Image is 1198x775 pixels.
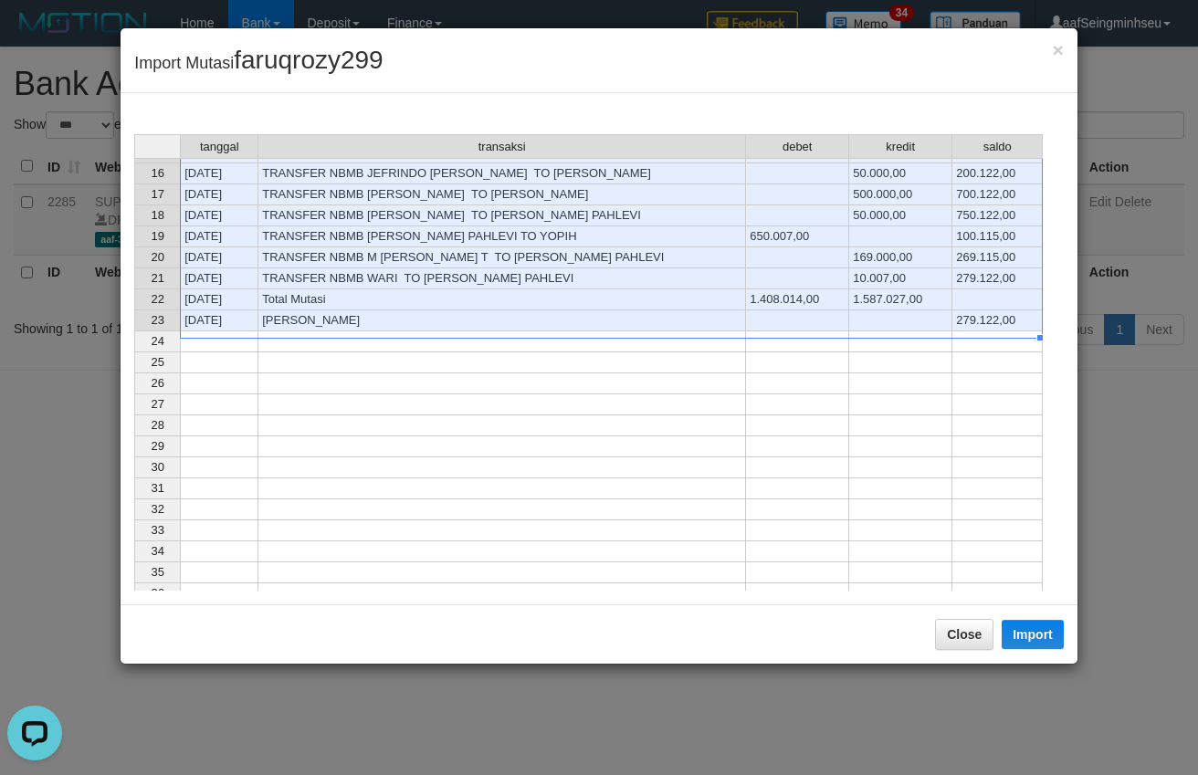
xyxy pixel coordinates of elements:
[180,184,258,205] td: [DATE]
[151,586,163,600] span: 36
[151,460,163,474] span: 30
[746,226,849,247] td: 650.007,00
[151,250,163,264] span: 20
[151,397,163,411] span: 27
[151,187,163,201] span: 17
[134,134,180,159] th: Select whole grid
[886,141,915,153] span: kredit
[783,141,813,153] span: debet
[200,141,239,153] span: tanggal
[151,166,163,180] span: 16
[935,619,993,650] button: Close
[180,247,258,268] td: [DATE]
[258,226,746,247] td: TRANSFER NBMB [PERSON_NAME] PAHLEVI TO YOPIH
[180,226,258,247] td: [DATE]
[849,268,952,289] td: 10.007,00
[849,289,952,310] td: 1.587.027,00
[151,376,163,390] span: 26
[258,184,746,205] td: TRANSFER NBMB [PERSON_NAME] TO [PERSON_NAME]
[151,208,163,222] span: 18
[151,439,163,453] span: 29
[151,355,163,369] span: 25
[1053,39,1064,60] span: ×
[180,163,258,184] td: [DATE]
[258,268,746,289] td: TRANSFER NBMB WARI TO [PERSON_NAME] PAHLEVI
[952,226,1043,247] td: 100.115,00
[258,163,746,184] td: TRANSFER NBMB JEFRINDO [PERSON_NAME] TO [PERSON_NAME]
[151,481,163,495] span: 31
[952,184,1043,205] td: 700.122,00
[180,310,258,331] td: [DATE]
[1053,40,1064,59] button: Close
[151,229,163,243] span: 19
[258,247,746,268] td: TRANSFER NBMB M [PERSON_NAME] T TO [PERSON_NAME] PAHLEVI
[952,268,1043,289] td: 279.122,00
[180,268,258,289] td: [DATE]
[7,7,62,62] button: Open LiveChat chat widget
[151,292,163,306] span: 22
[151,523,163,537] span: 33
[151,418,163,432] span: 28
[952,247,1043,268] td: 269.115,00
[134,54,383,72] span: Import Mutasi
[151,334,163,348] span: 24
[1002,620,1064,649] button: Import
[952,163,1043,184] td: 200.122,00
[151,313,163,327] span: 23
[151,544,163,558] span: 34
[849,184,952,205] td: 500.000,00
[258,205,746,226] td: TRANSFER NBMB [PERSON_NAME] TO [PERSON_NAME] PAHLEVI
[849,247,952,268] td: 169.000,00
[849,163,952,184] td: 50.000,00
[234,46,383,74] span: faruqrozy299
[478,141,526,153] span: transaksi
[151,502,163,516] span: 32
[258,289,746,310] td: Total Mutasi
[151,565,163,579] span: 35
[258,310,746,331] td: [PERSON_NAME]
[151,271,163,285] span: 21
[952,310,1043,331] td: 279.122,00
[983,141,1012,153] span: saldo
[849,205,952,226] td: 50.000,00
[180,205,258,226] td: [DATE]
[180,289,258,310] td: [DATE]
[952,205,1043,226] td: 750.122,00
[746,289,849,310] td: 1.408.014,00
